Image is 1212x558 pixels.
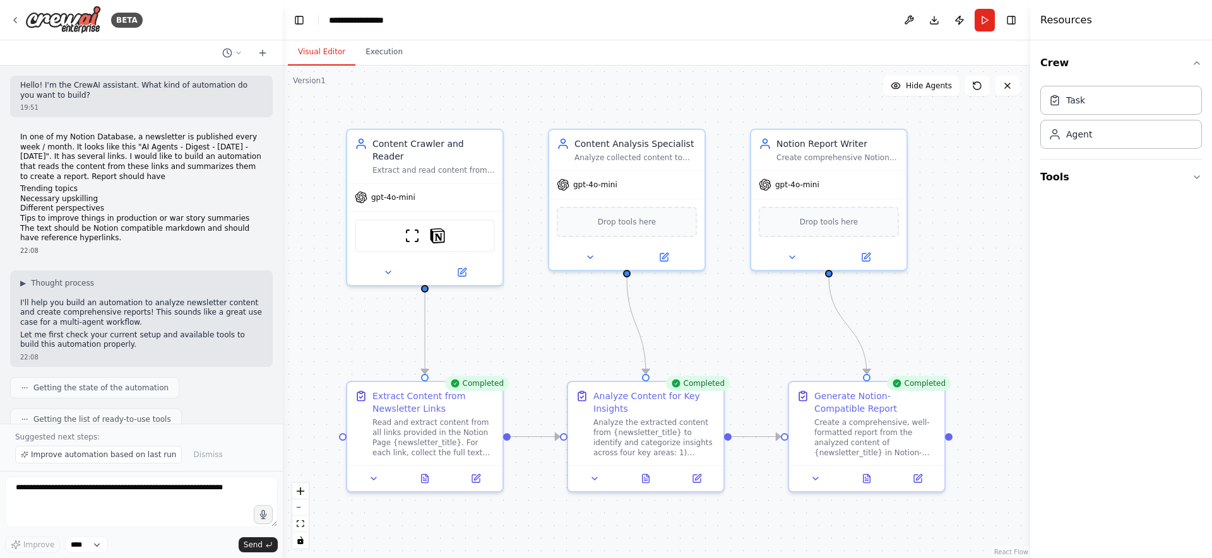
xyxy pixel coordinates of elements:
[20,132,263,182] p: In one of my Notion Database, a newsletter is published every week / month. It looks like this "A...
[814,417,937,458] div: Create a comprehensive, well-formatted report from the analyzed content of {newsletter_title} in ...
[244,540,263,550] span: Send
[15,446,182,463] button: Improve automation based on last run
[292,483,309,549] div: React Flow controls
[292,483,309,499] button: zoom in
[20,246,263,255] div: 22:08
[33,383,169,393] span: Getting the state of the automation
[1040,45,1202,81] button: Crew
[593,417,716,458] div: Analyze the extracted content from {newsletter_title} to identify and categorize insights across ...
[598,216,656,228] span: Drop tools here
[887,376,951,391] div: Completed
[20,194,263,204] li: Necessary upskilling
[292,499,309,516] button: zoom out
[426,265,497,280] button: Open in side panel
[346,129,504,286] div: Content Crawler and ReaderExtract and read content from newsletter links in Notion page {newslett...
[329,14,384,26] nav: breadcrumb
[20,214,263,224] li: Tips to improve things in production or war story summaries
[20,278,94,288] button: ▶Thought process
[906,81,952,91] span: Hide Agents
[800,216,858,228] span: Drop tools here
[405,228,420,243] img: ScrapeWebsiteTool
[666,376,730,391] div: Completed
[20,330,263,350] p: Let me first check your current setup and available tools to build this automation properly.
[290,11,308,29] button: Hide left sidebar
[776,137,899,150] div: Notion Report Writer
[20,103,263,112] div: 19:51
[573,180,617,190] span: gpt-4o-mini
[619,471,673,486] button: View output
[567,381,725,492] div: CompletedAnalyze Content for Key InsightsAnalyze the extracted content from {newsletter_title} to...
[732,431,781,443] g: Edge from f261de0b-2942-409d-a516-dd781702b44d to 7aa0313f-2655-402e-9e2b-bc606774bedc
[775,180,819,190] span: gpt-4o-mini
[31,450,176,460] span: Improve automation based on last run
[20,352,263,362] div: 22:08
[292,532,309,549] button: toggle interactivity
[1040,13,1092,28] h4: Resources
[23,540,54,550] span: Improve
[896,471,939,486] button: Open in side panel
[750,129,908,271] div: Notion Report WriterCreate comprehensive Notion-compatible markdown reports from analyzed content...
[346,381,504,492] div: CompletedExtract Content from Newsletter LinksRead and extract content from all links provided in...
[20,278,26,288] span: ▶
[814,390,937,415] div: Generate Notion-Compatible Report
[288,39,355,66] button: Visual Editor
[20,81,263,100] p: Hello! I'm the CrewAI assistant. What kind of automation do you want to build?
[239,537,278,552] button: Send
[574,137,697,150] div: Content Analysis Specialist
[1002,11,1020,29] button: Hide right sidebar
[776,153,899,163] div: Create comprehensive Notion-compatible markdown reports from analyzed content for {newsletter_tit...
[445,376,509,391] div: Completed
[111,13,143,28] div: BETA
[419,280,431,374] g: Edge from b9c8cee1-edaa-475d-9c55-63dc3573ad86 to 9a7746cc-cf0d-4f53-a515-d4df80b60ceb
[430,228,445,243] img: Notion
[574,153,697,163] div: Analyze collected content to identify trending topics, upskilling opportunities, different perspe...
[20,298,263,328] p: I'll help you build an automation to analyze newsletter content and create comprehensive reports!...
[830,250,901,265] button: Open in side panel
[621,277,652,374] g: Edge from 4e4a9ed9-c9cd-4d13-9964-e2786ce84651 to f261de0b-2942-409d-a516-dd781702b44d
[823,277,873,374] g: Edge from a6caa7ec-e178-4212-afe2-97cb28a01962 to 7aa0313f-2655-402e-9e2b-bc606774bedc
[371,192,415,202] span: gpt-4o-mini
[20,184,263,194] li: Trending topics
[372,137,495,163] div: Content Crawler and Reader
[840,471,894,486] button: View output
[355,39,413,66] button: Execution
[1040,160,1202,195] button: Tools
[675,471,718,486] button: Open in side panel
[292,516,309,532] button: fit view
[593,390,716,415] div: Analyze Content for Key Insights
[398,471,452,486] button: View output
[372,390,495,415] div: Extract Content from Newsletter Links
[883,76,959,96] button: Hide Agents
[372,165,495,175] div: Extract and read content from newsletter links in Notion page {newsletter_title}, collecting all ...
[994,549,1028,555] a: React Flow attribution
[254,505,273,524] button: Click to speak your automation idea
[20,224,263,243] p: The text should be Notion compatible markdown and should have reference hyperlinks.
[372,417,495,458] div: Read and extract content from all links provided in the Notion Page {newsletter_title}. For each ...
[628,250,699,265] button: Open in side panel
[217,45,247,61] button: Switch to previous chat
[788,381,946,492] div: CompletedGenerate Notion-Compatible ReportCreate a comprehensive, well-formatted report from the ...
[33,414,171,424] span: Getting the list of ready-to-use tools
[454,471,497,486] button: Open in side panel
[15,432,268,442] p: Suggested next steps:
[548,129,706,271] div: Content Analysis SpecialistAnalyze collected content to identify trending topics, upskilling oppo...
[1066,128,1092,141] div: Agent
[252,45,273,61] button: Start a new chat
[1040,81,1202,159] div: Crew
[20,204,263,214] li: Different perspectives
[25,6,101,34] img: Logo
[1066,94,1085,107] div: Task
[31,278,94,288] span: Thought process
[293,76,326,86] div: Version 1
[5,537,60,553] button: Improve
[193,450,222,460] span: Dismiss
[511,431,560,443] g: Edge from 9a7746cc-cf0d-4f53-a515-d4df80b60ceb to f261de0b-2942-409d-a516-dd781702b44d
[187,446,229,463] button: Dismiss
